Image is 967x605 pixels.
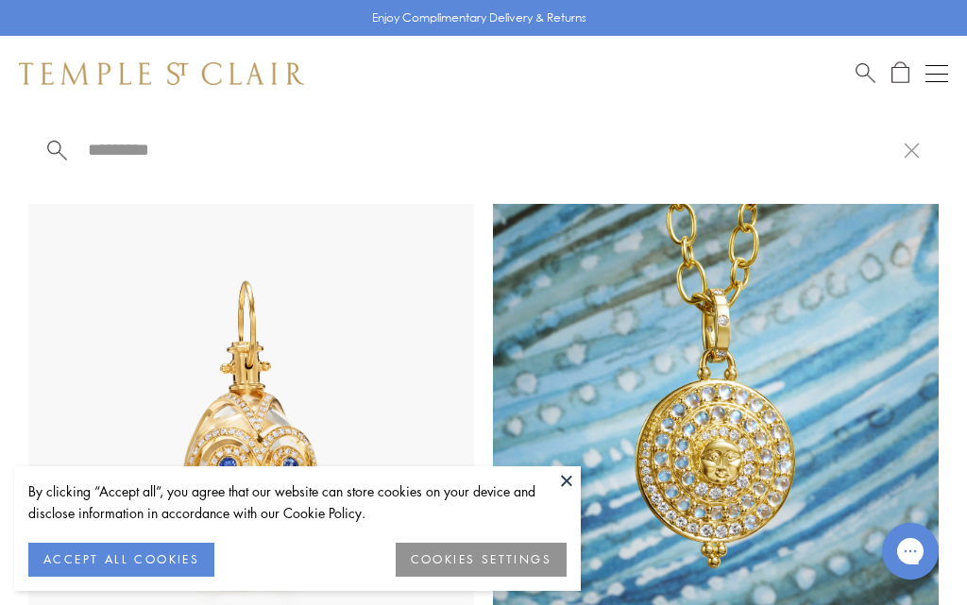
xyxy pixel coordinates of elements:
[873,516,948,586] iframe: Gorgias live chat messenger
[856,61,875,85] a: Search
[396,543,567,577] button: COOKIES SETTINGS
[925,62,948,85] button: Open navigation
[28,480,567,524] div: By clicking “Accept all”, you agree that our website can store cookies on your device and disclos...
[891,61,909,85] a: Open Shopping Bag
[19,62,304,85] img: Temple St. Clair
[372,8,586,27] p: Enjoy Complimentary Delivery & Returns
[28,543,214,577] button: ACCEPT ALL COOKIES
